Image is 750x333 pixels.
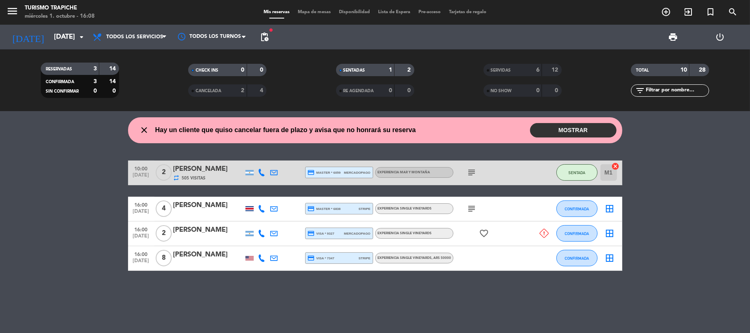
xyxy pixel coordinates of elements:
[131,249,152,258] span: 16:00
[156,225,172,242] span: 2
[6,5,19,17] i: menu
[565,231,589,236] span: CONFIRMADA
[112,88,117,94] strong: 0
[259,10,294,14] span: Mis reservas
[131,200,152,209] span: 16:00
[359,206,371,212] span: stripe
[131,209,152,218] span: [DATE]
[715,32,725,42] i: power_settings_new
[173,249,243,260] div: [PERSON_NAME]
[605,253,615,263] i: border_all
[378,256,451,260] span: EXPERIENCIA SINGLE VINEYARDS
[173,200,243,211] div: [PERSON_NAME]
[378,232,432,235] span: EXPERIENCIA SINGLE VINEYARDS
[467,168,477,177] i: subject
[556,225,598,242] button: CONFIRMADA
[407,88,412,93] strong: 0
[530,123,617,137] button: MOSTRAR
[556,250,598,266] button: CONFIRMADA
[536,67,540,73] strong: 6
[109,79,117,84] strong: 14
[93,88,97,94] strong: 0
[25,4,95,12] div: Turismo Trapiche
[241,67,245,73] strong: 0
[109,66,117,72] strong: 14
[259,32,269,42] span: pending_actions
[260,67,265,73] strong: 0
[414,10,445,14] span: Pre-acceso
[106,34,163,40] span: Todos los servicios
[131,224,152,234] span: 16:00
[77,32,86,42] i: arrow_drop_down
[605,228,615,238] i: border_all
[612,162,620,170] i: cancel
[196,68,218,72] span: CHECK INS
[308,169,315,176] i: credit_card
[636,68,649,72] span: TOTAL
[668,32,678,42] span: print
[131,258,152,268] span: [DATE]
[491,68,511,72] span: SERVIDAS
[308,205,315,212] i: credit_card
[46,67,72,71] span: RESERVADAS
[308,230,334,237] span: visa * 9327
[308,254,315,262] i: credit_card
[344,170,370,175] span: mercadopago
[6,28,50,46] i: [DATE]
[697,25,744,49] div: LOG OUT
[308,169,341,176] span: master * 6059
[568,170,585,175] span: SENTADA
[173,175,180,181] i: repeat
[551,67,560,73] strong: 12
[308,230,315,237] i: credit_card
[479,228,489,238] i: favorite_border
[407,67,412,73] strong: 2
[432,256,451,260] span: , ARS 50000
[605,204,615,214] i: border_all
[343,68,365,72] span: SENTADAS
[46,80,74,84] span: CONFIRMADA
[378,207,432,210] span: EXPERIENCIA SINGLE VINEYARDS
[359,256,371,261] span: stripe
[294,10,335,14] span: Mapa de mesas
[565,207,589,211] span: CONFIRMADA
[46,89,79,93] span: SIN CONFIRMAR
[728,7,738,17] i: search
[389,67,392,73] strong: 1
[680,67,687,73] strong: 10
[155,125,416,135] span: Hay un cliente que quiso cancelar fuera de plazo y avisa que no honrará su reserva
[706,7,715,17] i: turned_in_not
[156,164,172,181] span: 2
[467,204,477,214] i: subject
[131,233,152,243] span: [DATE]
[374,10,414,14] span: Lista de Espera
[140,125,150,135] i: close
[343,89,374,93] span: RE AGENDADA
[335,10,374,14] span: Disponibilidad
[241,88,245,93] strong: 2
[196,89,221,93] span: CANCELADA
[308,254,334,262] span: visa * 7347
[173,164,243,175] div: [PERSON_NAME]
[683,7,693,17] i: exit_to_app
[556,200,598,217] button: CONFIRMADA
[645,86,709,95] input: Filtrar por nombre...
[25,12,95,21] div: miércoles 1. octubre - 16:08
[491,89,512,93] span: NO SHOW
[93,66,97,72] strong: 3
[6,5,19,20] button: menu
[344,231,370,236] span: mercadopago
[93,79,97,84] strong: 3
[556,164,598,181] button: SENTADA
[536,88,540,93] strong: 0
[378,171,430,174] span: EXPERIENCIA MAR Y MONTAÑA
[635,86,645,95] i: filter_list
[156,200,172,217] span: 4
[173,225,243,235] div: [PERSON_NAME]
[445,10,491,14] span: Tarjetas de regalo
[389,88,392,93] strong: 0
[182,175,206,182] span: 505 Visitas
[156,250,172,266] span: 8
[260,88,265,93] strong: 4
[269,28,273,33] span: fiber_manual_record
